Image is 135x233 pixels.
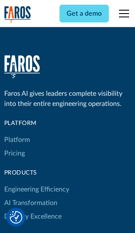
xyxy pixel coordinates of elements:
[4,6,31,23] a: home
[59,5,109,22] a: Get a demo
[4,55,40,78] img: Faros Logo White
[4,55,40,78] a: home
[10,211,22,224] button: Cookie Settings
[4,119,69,128] div: Platform
[10,211,22,224] img: Revisit consent button
[4,6,31,23] img: Logo of the analytics and reporting company Faros.
[4,89,131,109] div: Faros AI gives leaders complete visibility into their entire engineering operations.
[4,133,30,147] a: Platform
[4,196,57,210] a: AI Transformation
[4,183,69,196] a: Engineering Efficiency
[4,147,25,160] a: Pricing
[114,3,131,24] div: menu
[4,210,62,223] a: Delivery Excellence
[4,169,69,178] div: products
